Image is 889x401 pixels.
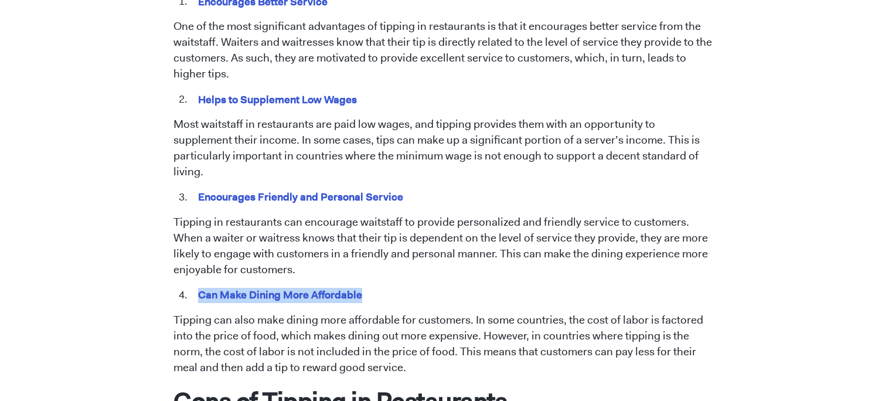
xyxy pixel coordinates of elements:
p: One of the most significant advantages of tipping in restaurants is that it encourages better ser... [173,19,716,82]
p: Tipping can also make dining more affordable for customers. In some countries, the cost of labor ... [173,312,716,376]
mark: Helps to Supplement Low Wages [196,90,359,108]
mark: Can Make Dining More Affordable [196,286,364,304]
p: Most waitstaff in restaurants are paid low wages, and tipping provides them with an opportunity t... [173,117,716,180]
mark: Encourages Friendly and Personal Service [196,188,405,206]
p: Tipping in restaurants can encourage waitstaff to provide personalized and friendly service to cu... [173,215,716,278]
